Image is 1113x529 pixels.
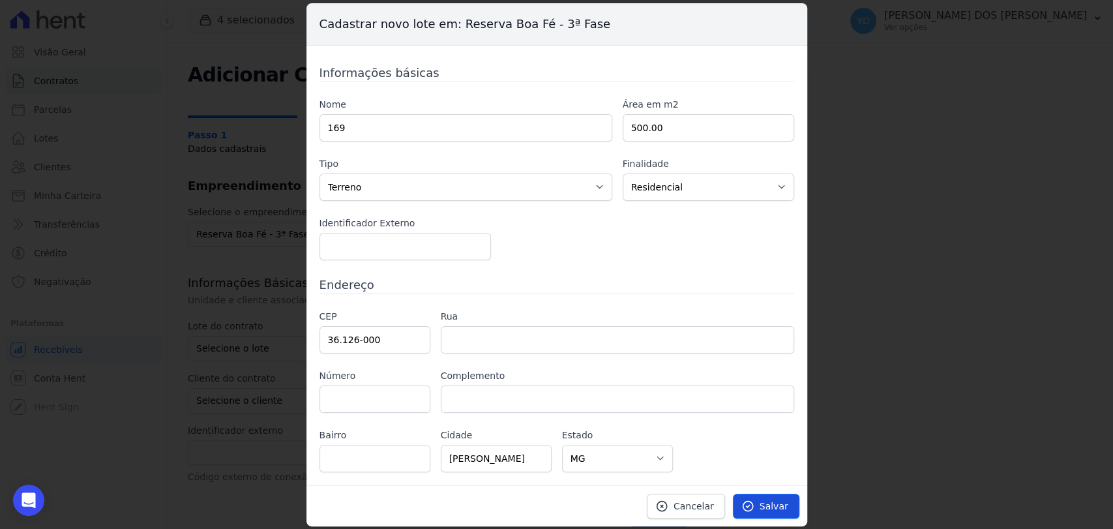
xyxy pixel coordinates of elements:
[319,276,794,294] h3: Endereço
[319,64,794,82] h3: Informações básicas
[319,310,430,324] label: CEP
[319,98,612,112] label: Nome
[13,485,44,516] div: Open Intercom Messenger
[319,217,491,230] label: Identificador Externo
[441,369,794,383] label: Complemento
[674,500,714,513] span: Cancelar
[441,310,794,324] label: Rua
[562,429,673,442] label: Estado
[319,369,430,383] label: Número
[623,157,794,171] label: Finalidade
[647,494,725,519] a: Cancelar
[733,494,799,519] a: Salvar
[441,429,552,442] label: Cidade
[760,500,788,513] span: Salvar
[623,98,794,112] label: Área em m2
[319,429,430,442] label: Bairro
[319,157,612,171] label: Tipo
[306,3,807,46] h3: Cadastrar novo lote em: Reserva Boa Fé - 3ª Fase
[319,326,430,354] input: 00.000-000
